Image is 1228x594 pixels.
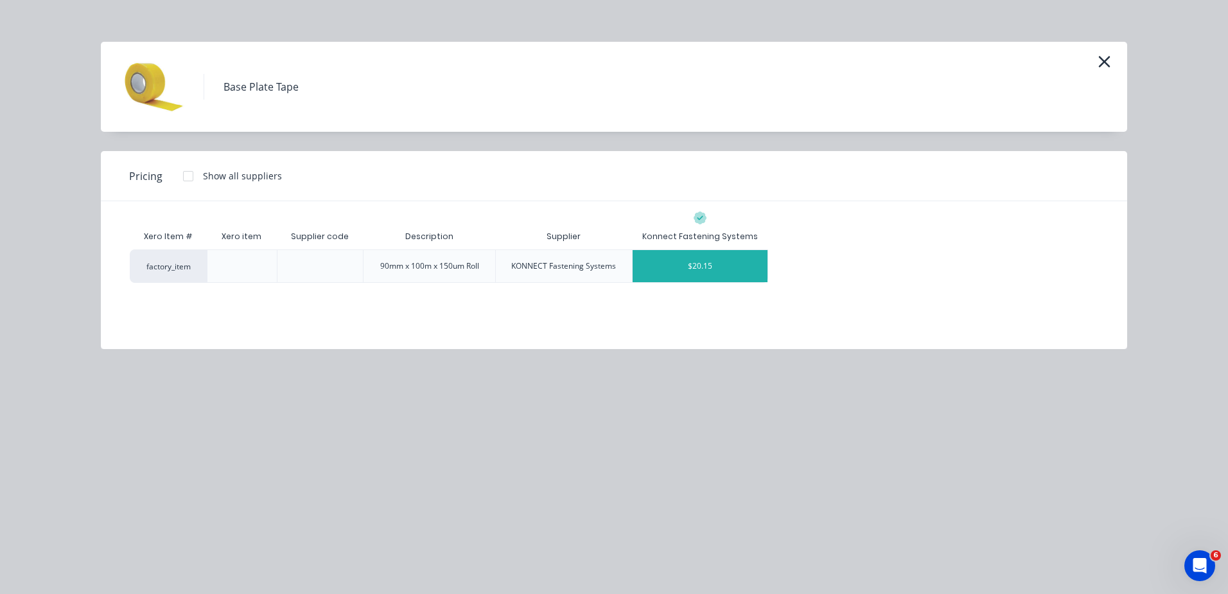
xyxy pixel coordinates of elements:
[380,260,479,272] div: 90mm x 100m x 150um Roll
[511,260,616,272] div: KONNECT Fastening Systems
[129,168,162,184] span: Pricing
[120,55,184,119] img: Base Plate Tape
[1184,550,1215,581] iframe: Intercom live chat
[130,249,207,283] div: factory_item
[281,221,359,253] div: Supplier code
[536,221,591,253] div: Supplier
[1211,550,1221,561] span: 6
[211,221,272,253] div: Xero item
[203,169,282,183] div: Show all suppliers
[642,231,758,242] div: Konnect Fastening Systems
[395,221,464,253] div: Description
[130,224,207,249] div: Xero Item #
[224,79,299,94] div: Base Plate Tape
[633,250,768,282] div: $20.15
